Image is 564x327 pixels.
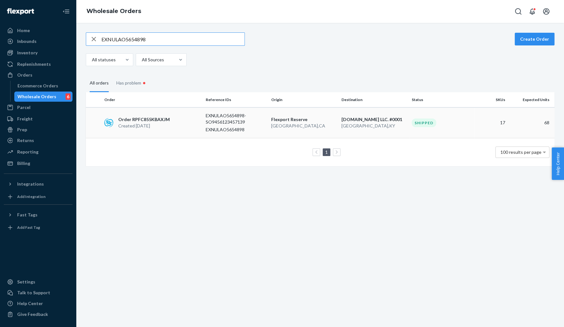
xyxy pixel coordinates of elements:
p: Created [DATE] [118,123,170,129]
td: 17 [475,107,507,138]
th: Status [409,92,475,107]
td: 68 [508,107,554,138]
div: Add Fast Tag [17,225,40,230]
a: Settings [4,277,72,287]
input: All Sources [141,57,142,63]
button: Close Navigation [60,5,72,18]
div: Reporting [17,149,38,155]
button: Fast Tags [4,210,72,220]
div: Wholesale Orders [17,93,56,100]
div: Give Feedback [17,311,48,317]
div: Integrations [17,181,44,187]
div: Fast Tags [17,212,38,218]
a: Parcel [4,102,72,112]
div: Home [17,27,30,34]
button: Open account menu [540,5,553,18]
p: EXNULAO5654898-SO9456123457139 [206,112,257,125]
div: • [141,79,147,87]
th: Expected Units [508,92,554,107]
a: Replenishments [4,59,72,69]
div: Has problem [116,74,147,92]
a: Inbounds [4,36,72,46]
p: Flexport Reserve [271,116,336,123]
a: Wholesale Orders6 [14,92,73,102]
a: Help Center [4,298,72,309]
a: Add Integration [4,192,72,202]
a: Page 1 is your current page [324,149,329,155]
button: Integrations [4,179,72,189]
div: Replenishments [17,61,51,67]
button: Open notifications [526,5,539,18]
input: Search orders [101,33,244,45]
div: Parcel [17,104,31,111]
div: Add Integration [17,194,45,199]
button: Help Center [552,147,564,180]
a: Returns [4,135,72,146]
div: Help Center [17,300,43,307]
button: Give Feedback [4,309,72,319]
div: Inbounds [17,38,37,44]
div: Settings [17,279,35,285]
div: Freight [17,116,33,122]
a: Talk to Support [4,288,72,298]
ol: breadcrumbs [81,2,146,21]
a: Freight [4,114,72,124]
a: Inventory [4,48,72,58]
a: Ecommerce Orders [14,81,73,91]
div: Prep [17,126,27,133]
div: Ecommerce Orders [17,83,58,89]
th: Reference IDs [203,92,269,107]
img: Flexport logo [7,8,34,15]
div: Inventory [17,50,38,56]
input: All statuses [91,57,92,63]
div: Shipped [412,119,436,127]
p: [DOMAIN_NAME] LLC. #0001 [341,116,407,123]
p: [GEOGRAPHIC_DATA] , KY [341,123,407,129]
p: [GEOGRAPHIC_DATA] , CA [271,123,336,129]
th: Order [102,92,203,107]
button: Create Order [515,33,554,45]
a: Add Fast Tag [4,222,72,233]
p: EXNULAO5654898 [206,126,257,133]
img: sps-commerce logo [104,118,113,127]
a: Orders [4,70,72,80]
span: 100 results per page [500,149,541,155]
div: Orders [17,72,32,78]
a: Home [4,25,72,36]
th: Destination [339,92,409,107]
div: All orders [90,75,109,92]
th: SKUs [475,92,507,107]
p: Order RPFC855KBAXJM [118,116,170,123]
a: Reporting [4,147,72,157]
button: Open Search Box [512,5,525,18]
a: Billing [4,158,72,168]
th: Origin [269,92,339,107]
div: Talk to Support [17,290,50,296]
div: Billing [17,160,30,167]
a: Prep [4,125,72,135]
a: Wholesale Orders [86,8,141,15]
div: 6 [65,93,71,100]
div: Returns [17,137,34,144]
